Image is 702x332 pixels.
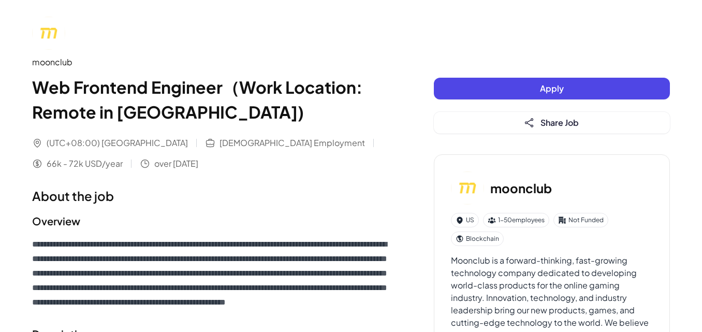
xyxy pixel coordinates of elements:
div: Not Funded [553,213,608,227]
h1: Web Frontend Engineer（Work Location: Remote in [GEOGRAPHIC_DATA]) [32,75,392,124]
button: Share Job [434,112,670,134]
h3: moonclub [490,179,552,197]
h1: About the job [32,186,392,205]
button: Apply [434,78,670,99]
img: mo [32,17,65,50]
span: over [DATE] [154,157,198,170]
span: (UTC+08:00) [GEOGRAPHIC_DATA] [47,137,188,149]
div: moonclub [32,56,392,68]
span: [DEMOGRAPHIC_DATA] Employment [220,137,365,149]
div: Blockchain [451,232,504,246]
h2: Overview [32,213,392,229]
div: 1-50 employees [483,213,549,227]
span: Apply [540,83,564,94]
img: mo [451,171,484,205]
span: 66k - 72k USD/year [47,157,123,170]
div: US [451,213,479,227]
span: Share Job [540,117,579,128]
